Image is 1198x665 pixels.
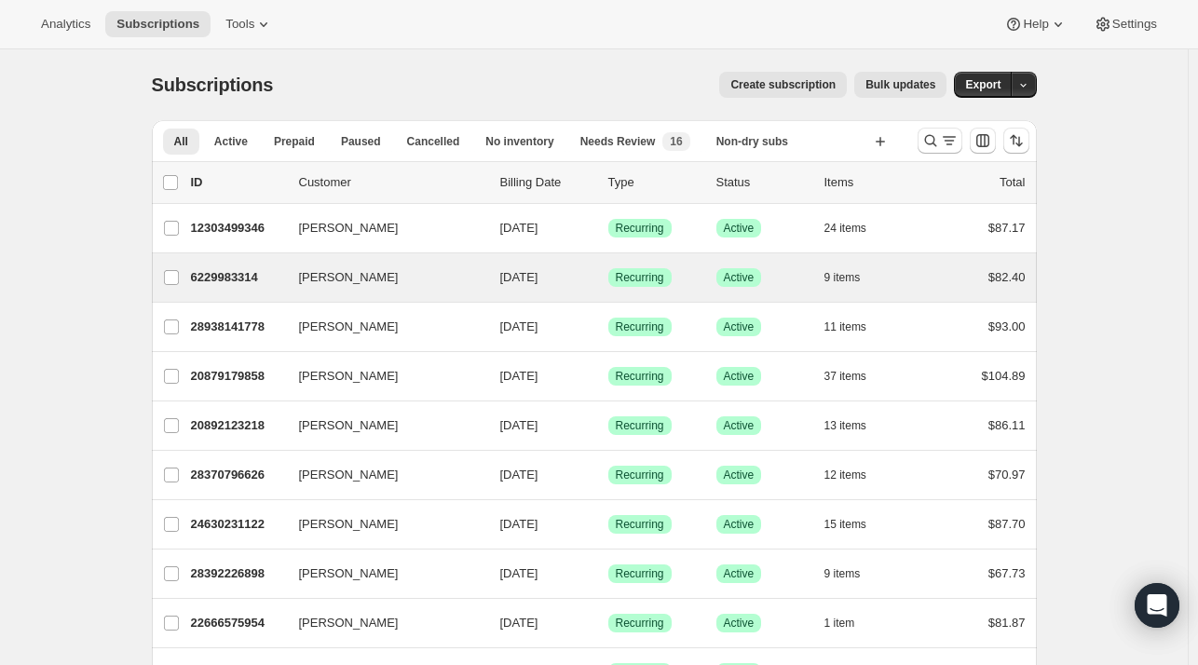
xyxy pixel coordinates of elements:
[988,221,1026,235] span: $87.17
[670,134,682,149] span: 16
[174,134,188,149] span: All
[724,517,755,532] span: Active
[191,610,1026,636] div: 22666575954[PERSON_NAME][DATE]SuccessRecurringSuccessActive1 item$81.87
[988,468,1026,482] span: $70.97
[824,418,866,433] span: 13 items
[1135,583,1179,628] div: Open Intercom Messenger
[500,319,538,333] span: [DATE]
[299,515,399,534] span: [PERSON_NAME]
[988,517,1026,531] span: $87.70
[918,128,962,154] button: Search and filter results
[500,517,538,531] span: [DATE]
[988,319,1026,333] span: $93.00
[191,413,1026,439] div: 20892123218[PERSON_NAME][DATE]SuccessRecurringSuccessActive13 items$86.11
[191,367,284,386] p: 20879179858
[274,134,315,149] span: Prepaid
[191,219,284,237] p: 12303499346
[191,416,284,435] p: 20892123218
[288,312,474,342] button: [PERSON_NAME]
[299,466,399,484] span: [PERSON_NAME]
[500,369,538,383] span: [DATE]
[407,134,460,149] span: Cancelled
[288,263,474,292] button: [PERSON_NAME]
[116,17,199,32] span: Subscriptions
[288,411,474,441] button: [PERSON_NAME]
[191,268,284,287] p: 6229983314
[724,221,755,236] span: Active
[500,468,538,482] span: [DATE]
[824,413,887,439] button: 13 items
[1023,17,1048,32] span: Help
[616,566,664,581] span: Recurring
[824,468,866,482] span: 12 items
[824,462,887,488] button: 12 items
[299,173,485,192] p: Customer
[824,319,866,334] span: 11 items
[954,72,1012,98] button: Export
[865,129,895,155] button: Create new view
[824,221,866,236] span: 24 items
[191,515,284,534] p: 24630231122
[616,616,664,631] span: Recurring
[299,367,399,386] span: [PERSON_NAME]
[608,173,701,192] div: Type
[500,616,538,630] span: [DATE]
[970,128,996,154] button: Customize table column order and visibility
[724,369,755,384] span: Active
[616,468,664,482] span: Recurring
[616,517,664,532] span: Recurring
[214,134,248,149] span: Active
[105,11,211,37] button: Subscriptions
[299,268,399,287] span: [PERSON_NAME]
[988,616,1026,630] span: $81.87
[500,418,538,432] span: [DATE]
[191,614,284,632] p: 22666575954
[824,610,876,636] button: 1 item
[824,566,861,581] span: 9 items
[191,173,284,192] p: ID
[824,511,887,537] button: 15 items
[824,369,866,384] span: 37 items
[500,221,538,235] span: [DATE]
[724,468,755,482] span: Active
[1112,17,1157,32] span: Settings
[724,418,755,433] span: Active
[724,616,755,631] span: Active
[30,11,102,37] button: Analytics
[988,566,1026,580] span: $67.73
[500,270,538,284] span: [DATE]
[719,72,847,98] button: Create subscription
[191,462,1026,488] div: 28370796626[PERSON_NAME][DATE]SuccessRecurringSuccessActive12 items$70.97
[500,173,593,192] p: Billing Date
[730,77,836,92] span: Create subscription
[288,559,474,589] button: [PERSON_NAME]
[288,509,474,539] button: [PERSON_NAME]
[854,72,946,98] button: Bulk updates
[191,564,284,583] p: 28392226898
[716,173,810,192] p: Status
[716,134,788,149] span: Non-dry subs
[485,134,553,149] span: No inventory
[191,265,1026,291] div: 6229983314[PERSON_NAME][DATE]SuccessRecurringSuccessActive9 items$82.40
[500,566,538,580] span: [DATE]
[724,270,755,285] span: Active
[288,608,474,638] button: [PERSON_NAME]
[824,363,887,389] button: 37 items
[288,361,474,391] button: [PERSON_NAME]
[965,77,1001,92] span: Export
[988,418,1026,432] span: $86.11
[824,561,881,587] button: 9 items
[152,75,274,95] span: Subscriptions
[1000,173,1025,192] p: Total
[824,265,881,291] button: 9 items
[191,466,284,484] p: 28370796626
[724,319,755,334] span: Active
[580,134,656,149] span: Needs Review
[824,173,918,192] div: Items
[191,363,1026,389] div: 20879179858[PERSON_NAME][DATE]SuccessRecurringSuccessActive37 items$104.89
[191,215,1026,241] div: 12303499346[PERSON_NAME][DATE]SuccessRecurringSuccessActive24 items$87.17
[616,221,664,236] span: Recurring
[225,17,254,32] span: Tools
[191,511,1026,537] div: 24630231122[PERSON_NAME][DATE]SuccessRecurringSuccessActive15 items$87.70
[299,219,399,237] span: [PERSON_NAME]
